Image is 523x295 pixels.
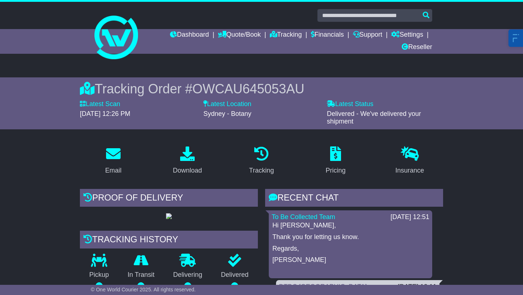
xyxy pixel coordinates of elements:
span: Sydney - Botany [203,110,251,117]
div: Tracking history [80,231,258,250]
p: Pickup [80,271,118,279]
a: Quote/Book [218,29,261,41]
span: © One World Courier 2025. All rights reserved. [91,287,196,292]
p: Delivered [212,271,258,279]
div: Tracking Order # [80,81,443,97]
div: [DATE] 12:11 [398,283,437,291]
p: [PERSON_NAME] [272,256,429,264]
div: Download [173,166,202,175]
div: RECENT CHAT [265,189,443,209]
p: In Transit [118,271,164,279]
p: Delivering [164,271,212,279]
a: DTDC [GEOGRAPHIC_DATA] [279,283,367,290]
a: Settings [391,29,423,41]
label: Latest Status [327,100,373,108]
div: Insurance [395,166,424,175]
a: Tracking [244,144,279,178]
a: Insurance [390,144,429,178]
a: Download [168,144,207,178]
div: Proof of Delivery [80,189,258,209]
span: OWCAU645053AU [192,81,304,96]
div: [DATE] 12:51 [390,213,429,221]
a: Pricing [321,144,350,178]
p: Regards, [272,245,429,253]
a: Dashboard [170,29,209,41]
div: Tracking [249,166,274,175]
a: Support [353,29,382,41]
p: Thank you for letting us know. [272,233,429,241]
a: Email [100,144,126,178]
div: Pricing [325,166,345,175]
a: Tracking [270,29,302,41]
div: Email [105,166,121,175]
span: [DATE] 12:26 PM [80,110,130,117]
a: Financials [311,29,344,41]
a: Reseller [402,41,432,54]
span: Delivered - We've delivered your shipment [327,110,421,125]
label: Latest Location [203,100,251,108]
p: Hi [PERSON_NAME], [272,222,429,230]
label: Latest Scan [80,100,120,108]
img: GetPodImage [166,213,172,219]
a: To Be Collected Team [272,213,335,221]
